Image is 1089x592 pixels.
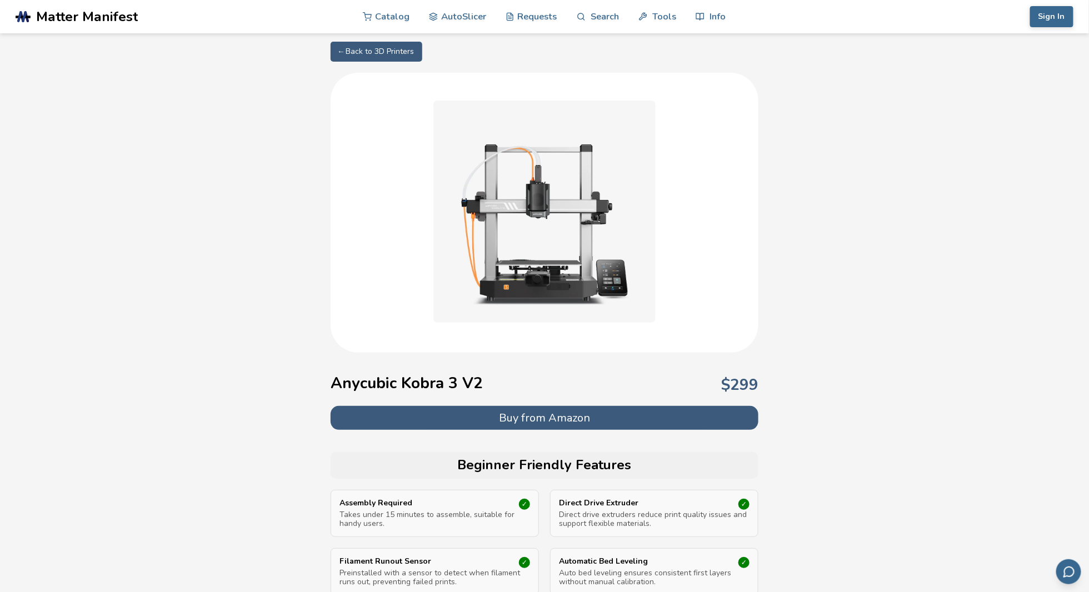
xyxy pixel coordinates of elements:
[1030,6,1073,27] button: Sign In
[1056,559,1081,584] button: Send feedback via email
[519,557,530,568] div: ✓
[559,510,750,528] p: Direct drive extruders reduce print quality issues and support flexible materials.
[433,101,656,323] img: Anycubic Kobra 3 V2
[559,557,721,566] p: Automatic Bed Leveling
[36,9,138,24] span: Matter Manifest
[559,569,750,586] p: Auto bed leveling ensures consistent first layers without manual calibration.
[331,406,758,430] button: Buy from Amazon
[519,499,530,510] div: ✓
[331,42,422,62] a: ← Back to 3D Printers
[738,557,750,568] div: ✓
[336,458,753,473] h2: Beginner Friendly Features
[559,499,721,508] p: Direct Drive Extruder
[331,374,483,392] h1: Anycubic Kobra 3 V2
[339,557,502,566] p: Filament Runout Sensor
[339,569,530,586] p: Preinstalled with a sensor to detect when filament runs out, preventing failed prints.
[339,510,530,528] p: Takes under 15 minutes to assemble, suitable for handy users.
[738,499,750,510] div: ✓
[721,376,758,394] p: $ 299
[339,499,502,508] p: Assembly Required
